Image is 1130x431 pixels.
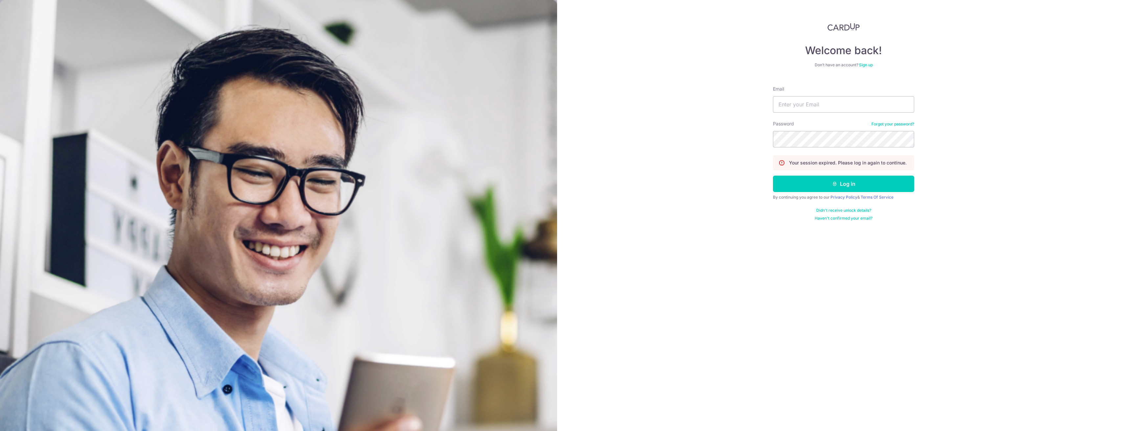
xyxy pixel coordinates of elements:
[861,195,893,200] a: Terms Of Service
[773,176,914,192] button: Log in
[773,62,914,68] div: Don’t have an account?
[815,216,872,221] a: Haven't confirmed your email?
[789,160,907,166] p: Your session expired. Please log in again to continue.
[773,96,914,113] input: Enter your Email
[773,44,914,57] h4: Welcome back!
[859,62,873,67] a: Sign up
[871,121,914,127] a: Forgot your password?
[773,120,794,127] label: Password
[830,195,857,200] a: Privacy Policy
[816,208,871,213] a: Didn't receive unlock details?
[773,195,914,200] div: By continuing you agree to our &
[773,86,784,92] label: Email
[827,23,860,31] img: CardUp Logo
